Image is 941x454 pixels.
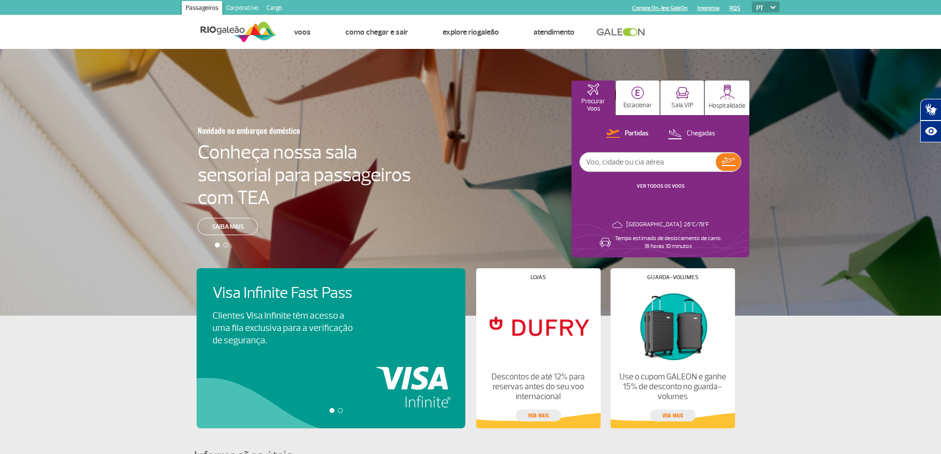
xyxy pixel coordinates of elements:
[198,120,363,141] h3: Novidade no embarque doméstico
[623,102,652,109] p: Estacionar
[920,121,941,142] button: Abrir recursos assistivos.
[262,1,286,17] a: Cargo
[576,98,610,113] p: Procurar Voos
[533,27,574,37] a: Atendimento
[572,81,615,115] button: Procurar Voos
[615,235,722,250] p: Tempo estimado de deslocamento de carro: 16 horas 10 minutos
[730,5,740,11] a: RQS
[631,86,644,99] img: carParkingHome.svg
[443,27,499,37] a: Explore RIOgaleão
[603,127,652,140] button: Partidas
[580,153,716,171] input: Voo, cidade ou cia aérea
[587,83,599,95] img: airplaneHomeActive.svg
[676,87,689,99] img: vipRoom.svg
[484,288,592,364] img: Lojas
[634,182,688,190] button: VER TODOS OS VOOS
[616,81,659,115] button: Estacionar
[516,410,561,421] a: veja mais
[920,99,941,121] button: Abrir tradutor de língua de sinais.
[618,288,726,364] img: Guarda-volumes
[222,1,262,17] a: Corporativo
[671,102,694,109] p: Sala VIP
[212,310,353,347] p: Clientes Visa Infinite têm acesso a uma fila exclusiva para a verificação de segurança.
[637,183,685,189] a: VER TODOS OS VOOS
[625,129,649,138] p: Partidas
[182,1,222,17] a: Passageiros
[212,284,450,347] a: Visa Infinite Fast PassClientes Visa Infinite têm acesso a uma fila exclusiva para a verificação ...
[198,141,411,209] h4: Conheça nossa sala sensorial para passageiros com TEA
[660,81,704,115] button: Sala VIP
[618,372,726,402] p: Use o cupom GALEON e ganhe 15% de desconto no guarda-volumes
[650,410,696,421] a: veja mais
[531,275,546,280] h4: Lojas
[665,127,718,140] button: Chegadas
[626,221,709,229] p: [GEOGRAPHIC_DATA]: 26°C/78°F
[687,129,715,138] p: Chegadas
[647,275,698,280] h4: Guarda-volumes
[697,5,720,11] a: Imprensa
[484,372,592,402] p: Descontos de até 12% para reservas antes do seu voo internacional
[198,218,258,235] a: Saiba mais
[345,27,408,37] a: Como chegar e sair
[212,284,369,302] h4: Visa Infinite Fast Pass
[720,84,735,100] img: hospitality.svg
[709,102,745,110] p: Hospitalidade
[705,81,749,115] button: Hospitalidade
[294,27,311,37] a: Voos
[920,99,941,142] div: Plugin de acessibilidade da Hand Talk.
[632,5,688,11] a: Compra On-line GaleOn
